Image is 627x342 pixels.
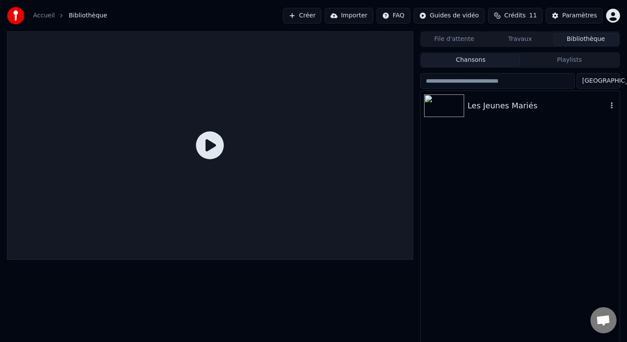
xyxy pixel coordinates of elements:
[487,33,553,46] button: Travaux
[504,11,526,20] span: Crédits
[421,54,520,67] button: Chansons
[488,8,543,23] button: Crédits11
[529,11,537,20] span: 11
[7,7,24,24] img: youka
[520,54,619,67] button: Playlists
[377,8,410,23] button: FAQ
[546,8,603,23] button: Paramètres
[590,307,617,333] a: Ouvrir le chat
[421,33,487,46] button: File d'attente
[33,11,107,20] nav: breadcrumb
[69,11,107,20] span: Bibliothèque
[414,8,485,23] button: Guides de vidéo
[283,8,321,23] button: Créer
[553,33,619,46] button: Bibliothèque
[468,100,607,112] div: Les Jeunes Mariés
[33,11,55,20] a: Accueil
[325,8,373,23] button: Importer
[562,11,597,20] div: Paramètres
